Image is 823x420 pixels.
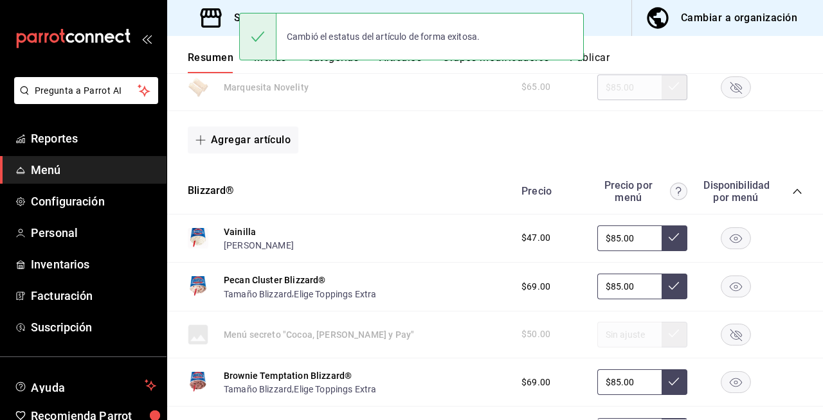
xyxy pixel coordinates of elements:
button: Elige Toppings Extra [294,288,376,301]
button: Publicar [570,51,610,73]
div: , [224,382,376,396]
span: Pregunta a Parrot AI [35,84,138,98]
div: Cambiar a organización [681,9,797,27]
div: Precio por menú [597,179,687,204]
button: Vainilla [224,225,256,238]
a: Pregunta a Parrot AI [9,93,158,107]
input: Sin ajuste [597,369,662,395]
span: Menú [31,161,156,179]
button: Resumen [188,51,233,73]
button: Tamaño Blizzard [224,288,292,301]
button: Brownie Temptation Blizzard® [224,369,352,382]
span: Reportes [31,130,156,147]
input: Sin ajuste [597,225,662,251]
span: Ayuda [31,378,140,393]
span: $47.00 [521,231,550,245]
div: Cambió el estatus del artículo de forma exitosa. [276,22,490,51]
h3: Sucursal: Dairy Queen ([GEOGRAPHIC_DATA]) [224,10,449,26]
span: Facturación [31,287,156,304]
button: Pecan Cluster Blizzard® [224,274,325,286]
span: $69.00 [521,376,550,389]
input: Sin ajuste [597,274,662,299]
span: Inventarios [31,256,156,273]
span: Suscripción [31,319,156,336]
div: Precio [509,185,591,197]
span: Personal [31,224,156,241]
button: collapse-category-row [792,186,802,197]
span: Configuración [31,193,156,210]
button: Pregunta a Parrot AI [14,77,158,104]
div: navigation tabs [188,51,823,73]
button: [PERSON_NAME] [224,239,294,252]
button: open_drawer_menu [141,33,152,44]
button: Elige Toppings Extra [294,383,376,396]
button: Agregar artículo [188,127,298,153]
img: Preview [188,228,208,249]
span: $69.00 [521,280,550,293]
button: Blizzard® [188,184,235,198]
img: Preview [188,276,208,297]
img: Preview [188,372,208,392]
div: , [224,286,376,300]
div: Disponibilidad por menú [703,179,768,204]
button: Tamaño Blizzard [224,383,292,396]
